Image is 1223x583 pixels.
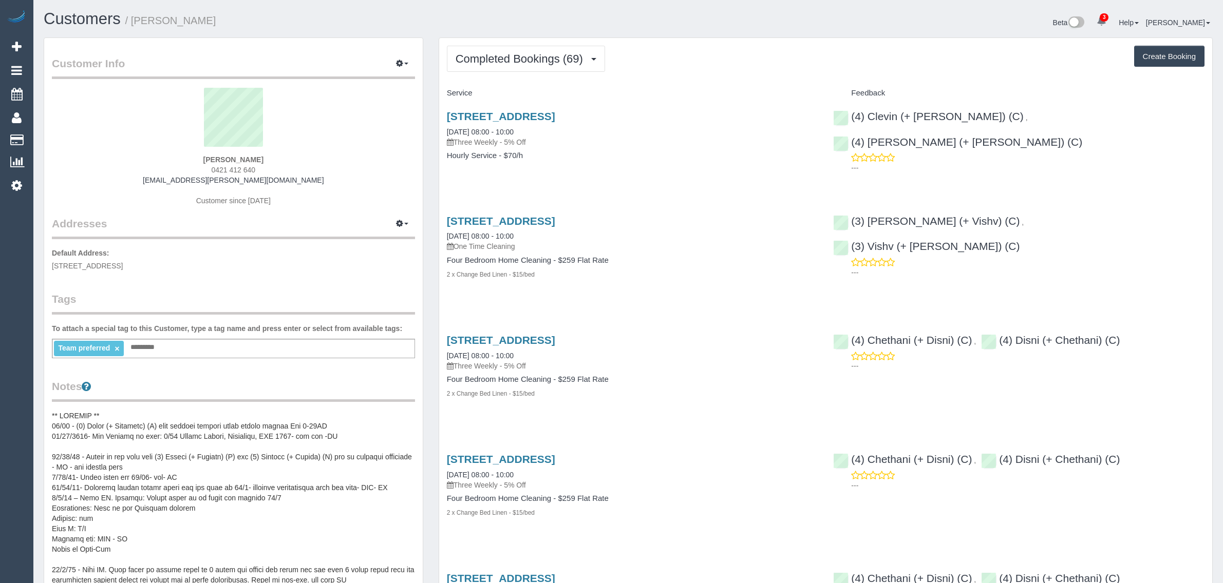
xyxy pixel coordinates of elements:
label: Default Address: [52,248,109,258]
span: , [1022,218,1024,226]
p: Three Weekly - 5% Off [447,480,818,490]
h4: Four Bedroom Home Cleaning - $259 Flat Rate [447,256,818,265]
a: Help [1119,18,1139,27]
a: (4) Disni (+ Chethani) (C) [981,334,1120,346]
a: (4) Disni (+ Chethani) (C) [981,453,1120,465]
a: [STREET_ADDRESS] [447,215,555,227]
a: [PERSON_NAME] [1146,18,1210,27]
span: [STREET_ADDRESS] [52,262,123,270]
button: Completed Bookings (69) [447,46,605,72]
a: [DATE] 08:00 - 10:00 [447,352,514,360]
span: , [974,337,976,345]
span: , [974,456,976,464]
h4: Feedback [833,89,1205,98]
a: (4) [PERSON_NAME] (+ [PERSON_NAME]) (C) [833,136,1082,148]
span: Team preferred [58,344,110,352]
a: [STREET_ADDRESS] [447,334,555,346]
a: [STREET_ADDRESS] [447,110,555,122]
a: [DATE] 08:00 - 10:00 [447,128,514,136]
p: One Time Cleaning [447,241,818,251]
legend: Customer Info [52,56,415,79]
legend: Notes [52,379,415,402]
a: [DATE] 08:00 - 10:00 [447,232,514,240]
a: [STREET_ADDRESS] [447,453,555,465]
a: Beta [1053,18,1085,27]
a: (3) [PERSON_NAME] (+ Vishv) (C) [833,215,1020,227]
span: , [1026,113,1028,122]
a: (4) Chethani (+ Disni) (C) [833,453,972,465]
small: 2 x Change Bed Linen - $15/bed [447,509,535,516]
img: New interface [1067,16,1084,30]
a: 3 [1092,10,1112,33]
img: Automaid Logo [6,10,27,25]
h4: Hourly Service - $70/h [447,151,818,160]
button: Create Booking [1134,46,1205,67]
p: Three Weekly - 5% Off [447,137,818,147]
legend: Tags [52,291,415,315]
p: --- [851,480,1205,491]
label: To attach a special tag to this Customer, type a tag name and press enter or select from availabl... [52,323,402,334]
p: --- [851,163,1205,173]
p: --- [851,267,1205,278]
a: (4) Clevin (+ [PERSON_NAME]) (C) [833,110,1023,122]
small: 2 x Change Bed Linen - $15/bed [447,271,535,278]
h4: Four Bedroom Home Cleaning - $259 Flat Rate [447,375,818,384]
h4: Service [447,89,818,98]
a: (4) Chethani (+ Disni) (C) [833,334,972,346]
span: 0421 412 640 [212,166,256,174]
a: [EMAIL_ADDRESS][PERSON_NAME][DOMAIN_NAME] [143,176,324,184]
p: --- [851,361,1205,371]
h4: Four Bedroom Home Cleaning - $259 Flat Rate [447,494,818,503]
p: Three Weekly - 5% Off [447,361,818,371]
small: 2 x Change Bed Linen - $15/bed [447,390,535,397]
a: [DATE] 08:00 - 10:00 [447,471,514,479]
span: Customer since [DATE] [196,197,271,205]
small: / [PERSON_NAME] [125,15,216,26]
a: × [115,344,119,353]
span: Completed Bookings (69) [456,52,588,65]
span: 3 [1100,13,1108,22]
a: (3) Vishv (+ [PERSON_NAME]) (C) [833,240,1020,252]
a: Customers [44,10,121,28]
strong: [PERSON_NAME] [203,156,264,164]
